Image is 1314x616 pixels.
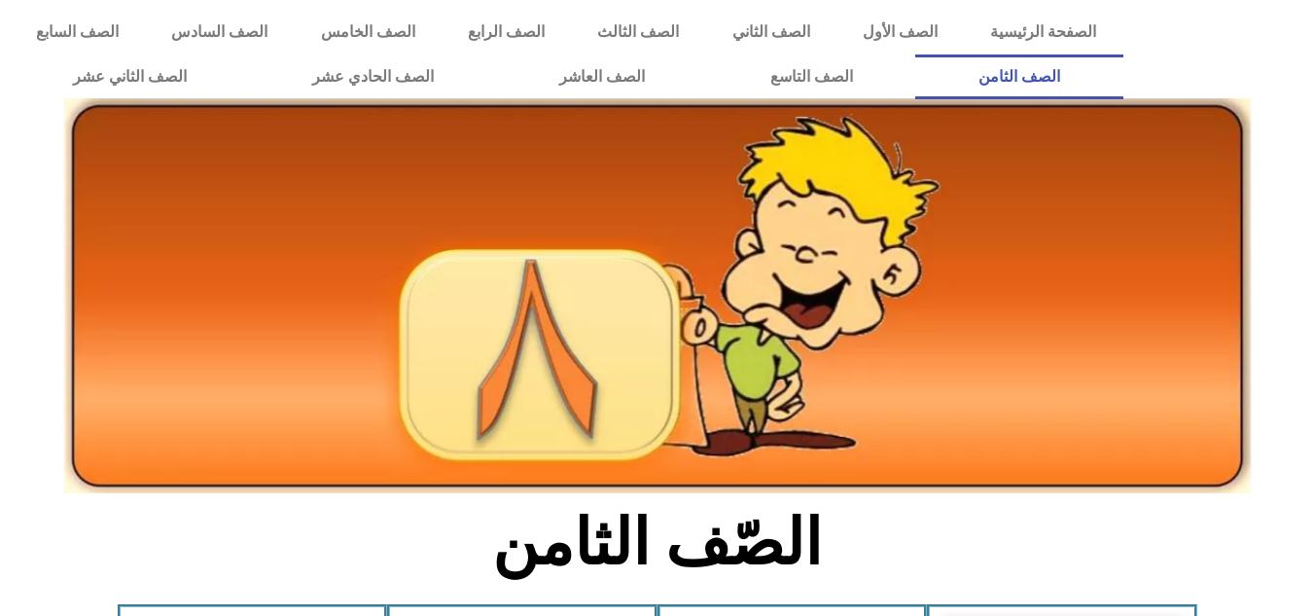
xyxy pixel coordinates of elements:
[836,10,964,54] a: الصف الأول
[496,54,707,99] a: الصف العاشر
[964,10,1122,54] a: الصفحة الرئيسية
[249,54,496,99] a: الصف الحادي عشر
[145,10,294,54] a: الصف السادس
[571,10,705,54] a: الصف الثالث
[10,54,249,99] a: الصف الثاني عشر
[915,54,1122,99] a: الصف الثامن
[336,505,978,581] h2: الصّف الثامن
[706,10,836,54] a: الصف الثاني
[295,10,442,54] a: الصف الخامس
[10,10,145,54] a: الصف السابع
[707,54,915,99] a: الصف التاسع
[442,10,571,54] a: الصف الرابع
